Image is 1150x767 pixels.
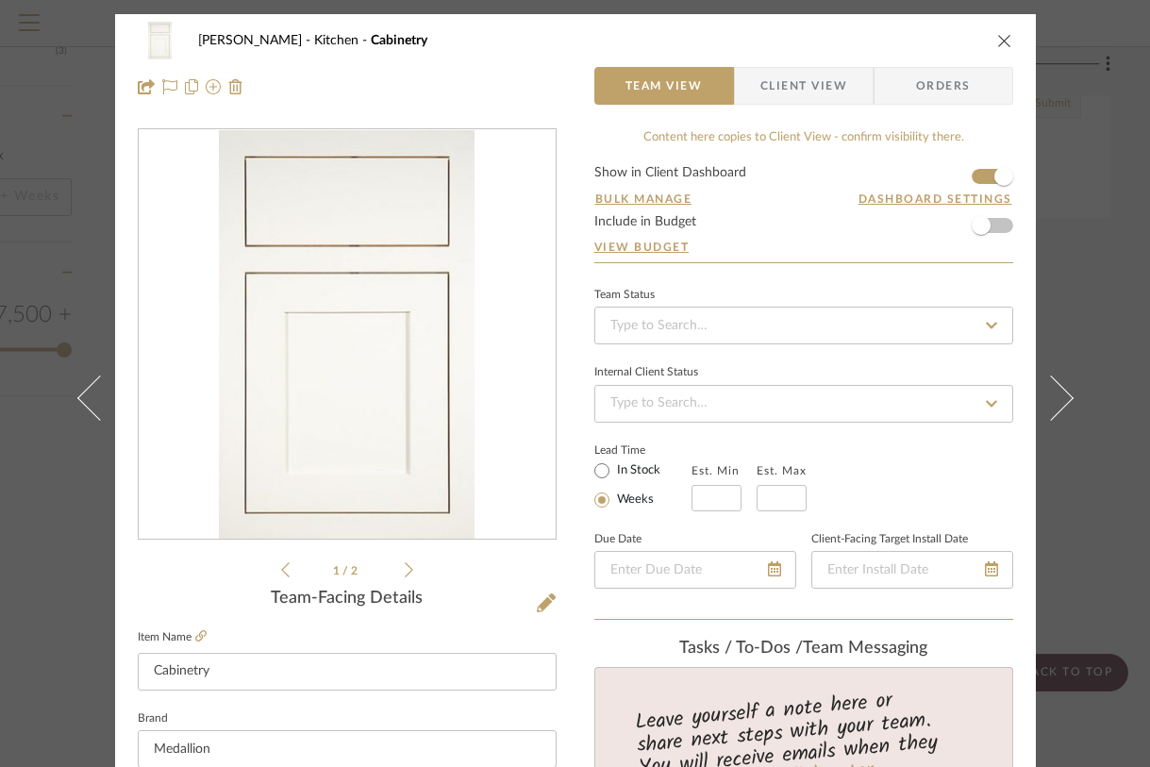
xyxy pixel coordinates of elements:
[594,551,796,589] input: Enter Due Date
[613,492,654,509] label: Weeks
[895,67,992,105] span: Orders
[594,368,698,377] div: Internal Client Status
[138,22,183,59] img: aa7446ce-03fd-4668-97b9-2421d753ea5c_48x40.jpg
[594,535,642,544] label: Due Date
[314,34,371,47] span: Kitchen
[757,464,807,477] label: Est. Max
[760,67,847,105] span: Client View
[138,714,168,724] label: Brand
[594,291,655,300] div: Team Status
[138,589,557,609] div: Team-Facing Details
[811,535,968,544] label: Client-Facing Target Install Date
[138,629,207,645] label: Item Name
[351,565,360,576] span: 2
[594,191,693,208] button: Bulk Manage
[811,551,1013,589] input: Enter Install Date
[594,639,1013,659] div: team Messaging
[858,191,1013,208] button: Dashboard Settings
[228,79,243,94] img: Remove from project
[594,459,692,511] mat-radio-group: Select item type
[613,462,660,479] label: In Stock
[371,34,427,47] span: Cabinetry
[594,442,692,459] label: Lead Time
[138,653,557,691] input: Enter Item Name
[342,565,351,576] span: /
[594,385,1013,423] input: Type to Search…
[594,128,1013,147] div: Content here copies to Client View - confirm visibility there.
[333,565,342,576] span: 1
[139,130,556,540] div: 0
[996,32,1013,49] button: close
[594,240,1013,255] a: View Budget
[594,307,1013,344] input: Type to Search…
[692,464,740,477] label: Est. Min
[219,130,474,540] img: aa7446ce-03fd-4668-97b9-2421d753ea5c_436x436.jpg
[679,640,803,657] span: Tasks / To-Dos /
[198,34,314,47] span: [PERSON_NAME]
[625,67,703,105] span: Team View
